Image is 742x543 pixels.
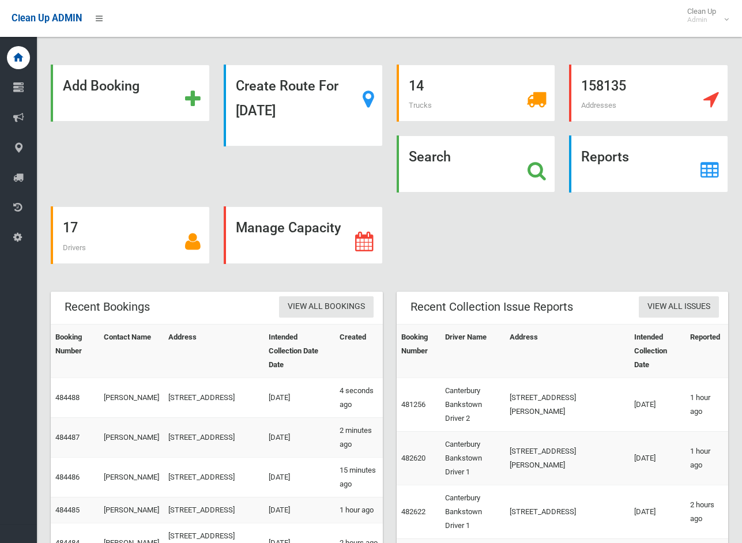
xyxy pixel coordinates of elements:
[397,65,556,122] a: 14 Trucks
[581,149,629,165] strong: Reports
[51,296,164,318] header: Recent Bookings
[685,378,728,431] td: 1 hour ago
[99,457,164,497] td: [PERSON_NAME]
[335,457,382,497] td: 15 minutes ago
[409,149,451,165] strong: Search
[236,78,338,119] strong: Create Route For [DATE]
[505,378,630,431] td: [STREET_ADDRESS][PERSON_NAME]
[685,485,728,538] td: 2 hours ago
[63,78,140,94] strong: Add Booking
[63,220,78,236] strong: 17
[685,324,728,378] th: Reported
[401,400,425,409] a: 481256
[55,433,80,442] a: 484487
[99,378,164,417] td: [PERSON_NAME]
[99,324,164,378] th: Contact Name
[51,324,99,378] th: Booking Number
[99,417,164,457] td: [PERSON_NAME]
[264,497,335,523] td: [DATE]
[164,417,264,457] td: [STREET_ADDRESS]
[279,296,374,318] a: View All Bookings
[440,485,505,538] td: Canterbury Bankstown Driver 1
[335,497,382,523] td: 1 hour ago
[440,431,505,485] td: Canterbury Bankstown Driver 1
[51,65,210,122] a: Add Booking
[55,393,80,402] a: 484488
[164,378,264,417] td: [STREET_ADDRESS]
[236,220,341,236] strong: Manage Capacity
[55,506,80,514] a: 484485
[224,65,383,146] a: Create Route For [DATE]
[681,7,728,24] span: Clean Up
[164,457,264,497] td: [STREET_ADDRESS]
[397,135,556,193] a: Search
[505,485,630,538] td: [STREET_ADDRESS]
[639,296,719,318] a: View All Issues
[264,417,335,457] td: [DATE]
[581,78,626,94] strong: 158135
[397,324,440,378] th: Booking Number
[569,65,728,122] a: 158135 Addresses
[630,485,685,538] td: [DATE]
[63,243,86,252] span: Drivers
[440,378,505,431] td: Canterbury Bankstown Driver 2
[264,457,335,497] td: [DATE]
[401,507,425,516] a: 482622
[264,378,335,417] td: [DATE]
[630,378,685,431] td: [DATE]
[335,324,382,378] th: Created
[505,431,630,485] td: [STREET_ADDRESS][PERSON_NAME]
[630,324,685,378] th: Intended Collection Date
[335,378,382,417] td: 4 seconds ago
[51,206,210,263] a: 17 Drivers
[440,324,505,378] th: Driver Name
[224,206,383,263] a: Manage Capacity
[630,431,685,485] td: [DATE]
[409,78,424,94] strong: 14
[12,13,82,24] span: Clean Up ADMIN
[685,431,728,485] td: 1 hour ago
[55,473,80,481] a: 484486
[164,324,264,378] th: Address
[505,324,630,378] th: Address
[401,454,425,462] a: 482620
[264,324,335,378] th: Intended Collection Date Date
[335,417,382,457] td: 2 minutes ago
[99,497,164,523] td: [PERSON_NAME]
[164,497,264,523] td: [STREET_ADDRESS]
[397,296,587,318] header: Recent Collection Issue Reports
[581,101,616,110] span: Addresses
[569,135,728,193] a: Reports
[409,101,432,110] span: Trucks
[687,16,716,24] small: Admin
